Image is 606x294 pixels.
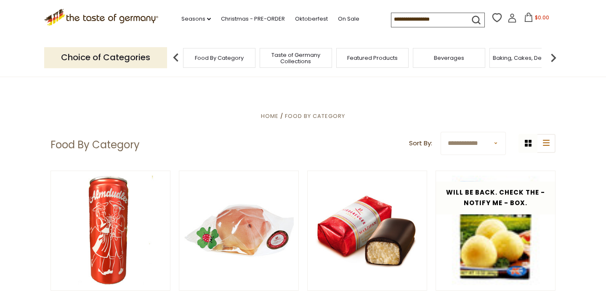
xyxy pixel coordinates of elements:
[50,139,140,151] h1: Food By Category
[518,13,554,25] button: $0.00
[285,112,345,120] a: Food By Category
[167,49,184,66] img: previous arrow
[262,52,330,64] a: Taste of Germany Collections
[338,14,359,24] a: On Sale
[308,186,427,275] img: Niederegger "Classics Petit" Dark Chocolate Covered Marzipan Loaf, 15g
[195,55,244,61] a: Food By Category
[545,49,562,66] img: next arrow
[409,138,432,149] label: Sort By:
[347,55,398,61] a: Featured Products
[179,171,298,290] img: Niederegger Pure Marzipan Good Luck Pigs, .44 oz
[221,14,285,24] a: Christmas - PRE-ORDER
[44,47,167,68] p: Choice of Categories
[436,171,555,290] img: Dr. Knoll German Potato Dumplings Mix "Half and Half" in Box, 12 pc. 10 oz.
[295,14,328,24] a: Oktoberfest
[434,55,464,61] a: Beverages
[261,112,279,120] a: Home
[493,55,558,61] a: Baking, Cakes, Desserts
[51,171,170,290] img: Almdudler Austrian Soft Drink with Alpine Herbs 11.2 fl oz
[181,14,211,24] a: Seasons
[535,14,549,21] span: $0.00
